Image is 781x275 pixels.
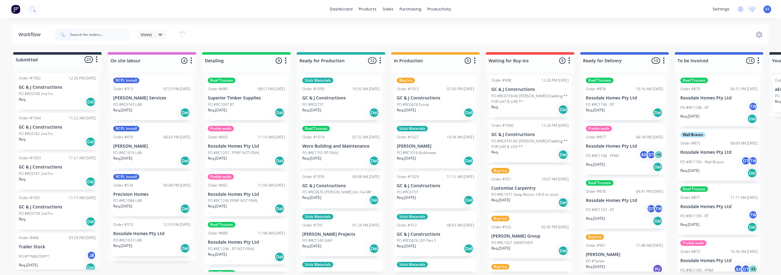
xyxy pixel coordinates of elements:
div: 11:09 AM [DATE] [258,183,285,188]
p: Req. [DATE] [491,246,510,251]
p: PO #RC1037 LAB [113,238,142,243]
div: Stick Materials [302,262,333,267]
p: Req. [19,176,26,182]
p: GC & J Constructions [491,87,569,92]
div: Roof Trusses [680,78,708,83]
p: GC & J Constructions [19,85,96,90]
div: 01:24 PM [DATE] [352,223,380,228]
p: PO #RC1199 - Wall Braces [680,159,724,165]
p: GC & J Constructions [302,183,380,188]
div: Prefab walls [680,240,706,246]
div: 11:21 AM [DATE] [69,155,96,161]
div: 12:26 PM [DATE] [541,78,569,83]
p: PO #RC1206 - RT NOT FINAL [208,246,255,252]
p: PO #RC1019 Bulkheads [397,150,436,156]
p: PO #RC1021 SWAPOVER [491,240,532,246]
div: Order #100311:21 AM [DATE]GC & J ConstructionsPO #RC0741 2nd FixReq.Del [16,153,99,190]
p: PO #RC0676 UFF Part 2 [397,238,436,243]
p: Req. [DATE] [680,222,699,227]
div: Roof Trusses [680,186,708,192]
div: Buy InsOrder #35110:07 AM [DATE]Customise CarpentryPO #RC1071 Swap Return 1/6.0 to stockReq.[DATE... [489,165,571,211]
div: Roof Trusses [586,78,613,83]
p: Rossdale Homes Pty Ltd [586,144,663,149]
p: Req. [DATE] [208,203,227,209]
div: Stick Materials [397,262,428,267]
p: Precision Homes [113,192,191,197]
p: PO #RC1198 - RT [680,105,709,110]
p: Req. [DATE] [113,107,132,113]
div: 11:48 AM [DATE] [636,243,663,248]
p: Trailer Stock [19,244,96,250]
div: 04:31 PM [DATE] [730,86,758,92]
div: Buy InsOrder #55502:45 PM [DATE][PERSON_NAME] GroupPO #RC1021 SWAPOVERReq.[DATE]Del [489,213,571,258]
div: Order #871 [680,195,700,200]
div: Stick Materials [302,78,333,83]
div: AK [639,150,648,159]
div: sales [380,5,396,14]
p: PO #RC1199 - PFWF [680,268,714,273]
div: JB [87,251,96,260]
div: 08:07 AM [DATE] [447,223,474,228]
div: Del [747,222,757,232]
div: Order #310 [113,222,133,227]
div: Order #730 [302,223,322,228]
p: Req. [19,97,26,102]
p: PO #RC1206-PFWF NOT FINAL [208,198,258,203]
div: Del [653,108,663,118]
div: Del [747,114,757,124]
div: Order #313 [113,86,133,92]
p: PO #RC1019 LAB [113,150,142,156]
div: Del [180,108,190,118]
div: Wall Braces [680,132,706,137]
p: GC & J Constructions [397,232,474,237]
p: Rossdale Homes Pty Ltd [680,258,758,263]
div: Order #103009:48 AM [DATE]GC & J ConstructionsPO #RC0676 [PERSON_NAME] Acc Via MPReq.[DATE]Del [300,172,382,208]
div: 09:48 AM [DATE] [352,174,380,180]
div: Order #892 [208,183,228,188]
p: Req. [DATE] [302,195,321,200]
div: Prefab walls [208,174,234,180]
p: PO #RC1197 - RT [586,207,614,213]
div: settings [709,5,733,14]
p: PO #RC1149 GWF [302,238,332,243]
div: Order #1003 [19,155,41,161]
div: Del [86,137,95,147]
div: 12:26 PM [DATE] [69,76,96,81]
div: Stick MaterialsOrder #100910:35 AM [DATE]GC & J ConstructionsPO #RC0737Req.[DATE]Del [300,75,382,120]
div: + 1 [748,265,758,274]
div: Del [747,168,757,178]
p: Customise Carpentry [491,186,569,191]
div: Buy InsOrder #101501:00 PM [DATE]GC & J ConstructionsPO #RC0676 ExtrasReq.[DATE]Del [394,75,477,120]
div: Del [464,244,474,254]
div: Order #479 [113,134,133,140]
div: Del [86,217,95,227]
p: Req. [DATE] [680,114,699,119]
div: TW [748,102,758,111]
div: Order #100411:22 AM [DATE]GC & J ConstructionsPO #RC0742 2nd FixReq.Del [16,113,99,150]
div: Del [558,105,568,114]
div: RCPL InstallOrder #53409:08 PM [DATE]Precision HomesPO #RC1086 LABReq.[DATE]Del [111,172,193,217]
div: Order #100012:26 PM [DATE]GC & J ConstructionsPO #RC0741/42 [PERSON_NAME]/Cladding ** FOR U49 & U... [489,120,571,162]
div: Order #893 [208,134,228,140]
p: PO #RC1071 Swap Return 1/6.0 to stock [491,192,558,197]
div: 10:35 AM [DATE] [352,86,380,92]
div: Wall BracesOrder #87508:09 AM [DATE]Rossdale Homes Pty LtdPO #RC1199 - Wall BracesDTTWReq.[DATE]Del [678,130,760,181]
div: purchasing [396,5,424,14]
div: PU [653,264,663,274]
div: RCPL Install [113,174,139,180]
p: PO #RC0737 [302,102,323,107]
p: Req. [19,137,26,142]
p: Rossdale Homes Pty Ltd [680,95,758,101]
div: Order #878 [586,189,606,194]
div: Buy Ins [491,168,509,173]
p: Req. [DATE] [397,156,416,161]
div: 11:08 AM [DATE] [258,230,285,236]
p: Rossdale Homes Pty Ltd [208,144,285,149]
div: 11:22 AM [DATE] [69,115,96,121]
div: Del [275,252,284,262]
p: GC & J Constructions [19,125,96,130]
p: PO #RC0741/42 [PERSON_NAME]/Cladding ** FOR U49 & U50 ** [491,138,569,149]
p: GC & J Constructions [491,132,569,137]
div: 11:11 AM [DATE] [730,195,758,200]
div: Del [180,156,190,166]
